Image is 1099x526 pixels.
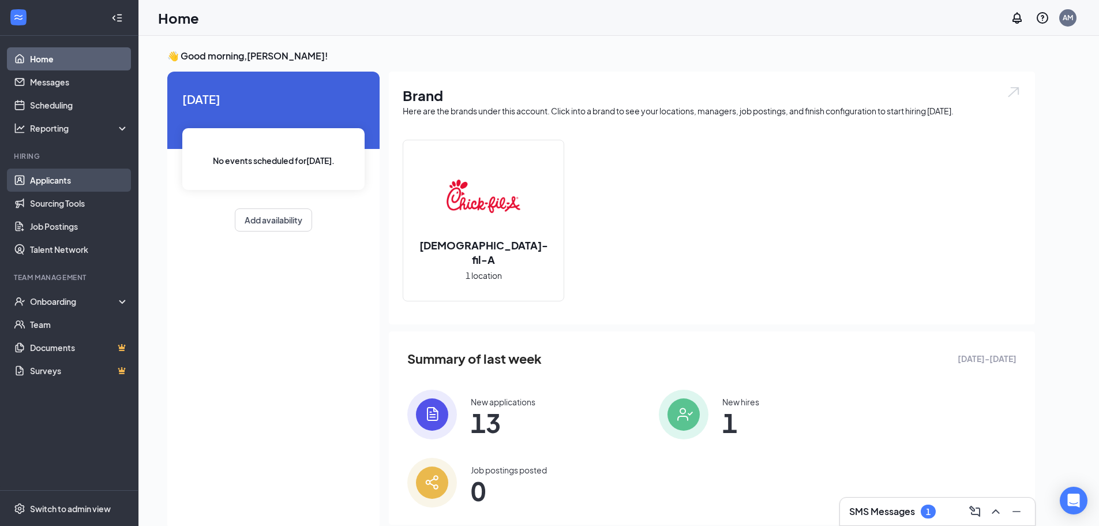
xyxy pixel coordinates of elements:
[966,502,984,521] button: ComposeMessage
[471,396,535,408] div: New applications
[1060,487,1087,514] div: Open Intercom Messenger
[30,122,129,134] div: Reporting
[13,12,24,23] svg: WorkstreamLogo
[926,507,931,517] div: 1
[14,503,25,514] svg: Settings
[722,396,759,408] div: New hires
[407,390,457,439] img: icon
[30,336,129,359] a: DocumentsCrown
[30,359,129,382] a: SurveysCrown
[1036,11,1049,25] svg: QuestionInfo
[1007,502,1026,521] button: Minimize
[30,503,111,514] div: Switch to admin view
[849,505,915,518] h3: SMS Messages
[403,105,1021,117] div: Here are the brands under this account. Click into a brand to see your locations, managers, job p...
[407,349,542,369] span: Summary of last week
[968,505,982,518] svg: ComposeMessage
[722,412,759,433] span: 1
[471,412,535,433] span: 13
[403,238,564,267] h2: [DEMOGRAPHIC_DATA]-fil-A
[111,12,123,24] svg: Collapse
[30,94,129,117] a: Scheduling
[471,480,547,501] span: 0
[989,505,1003,518] svg: ChevronUp
[158,8,199,28] h1: Home
[30,313,129,336] a: Team
[659,390,708,439] img: icon
[235,208,312,232] button: Add availability
[958,352,1017,365] span: [DATE] - [DATE]
[987,502,1005,521] button: ChevronUp
[30,238,129,261] a: Talent Network
[1010,11,1024,25] svg: Notifications
[1010,505,1023,518] svg: Minimize
[182,90,365,108] span: [DATE]
[30,70,129,94] a: Messages
[213,154,335,167] span: No events scheduled for [DATE] .
[1063,13,1073,23] div: AM
[447,159,520,233] img: Chick-fil-A
[14,296,25,307] svg: UserCheck
[407,458,457,508] img: icon
[30,215,129,238] a: Job Postings
[471,464,547,476] div: Job postings posted
[30,296,119,307] div: Onboarding
[167,50,1035,62] h3: 👋 Good morning, [PERSON_NAME] !
[403,85,1021,105] h1: Brand
[14,151,126,161] div: Hiring
[1006,85,1021,99] img: open.6027fd2a22e1237b5b06.svg
[30,192,129,215] a: Sourcing Tools
[14,122,25,134] svg: Analysis
[30,169,129,192] a: Applicants
[466,269,502,282] span: 1 location
[30,47,129,70] a: Home
[14,273,126,282] div: Team Management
